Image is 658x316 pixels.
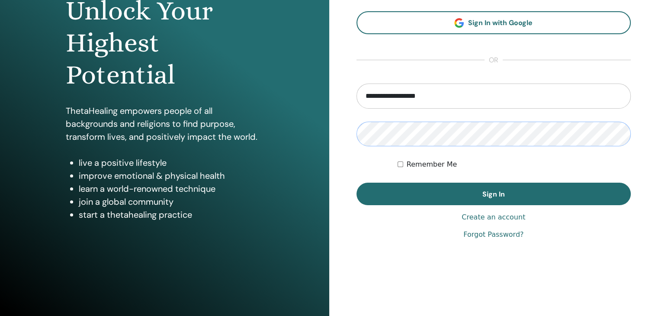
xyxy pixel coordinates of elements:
li: start a thetahealing practice [79,208,263,221]
a: Create an account [462,212,525,222]
li: learn a world-renowned technique [79,182,263,195]
li: join a global community [79,195,263,208]
span: Sign In [482,190,505,199]
label: Remember Me [407,159,457,170]
a: Sign In with Google [356,11,631,34]
li: live a positive lifestyle [79,156,263,169]
div: Keep me authenticated indefinitely or until I manually logout [398,159,631,170]
span: Sign In with Google [468,18,533,27]
span: or [485,55,503,65]
p: ThetaHealing empowers people of all backgrounds and religions to find purpose, transform lives, a... [66,104,263,143]
button: Sign In [356,183,631,205]
a: Forgot Password? [463,229,523,240]
li: improve emotional & physical health [79,169,263,182]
